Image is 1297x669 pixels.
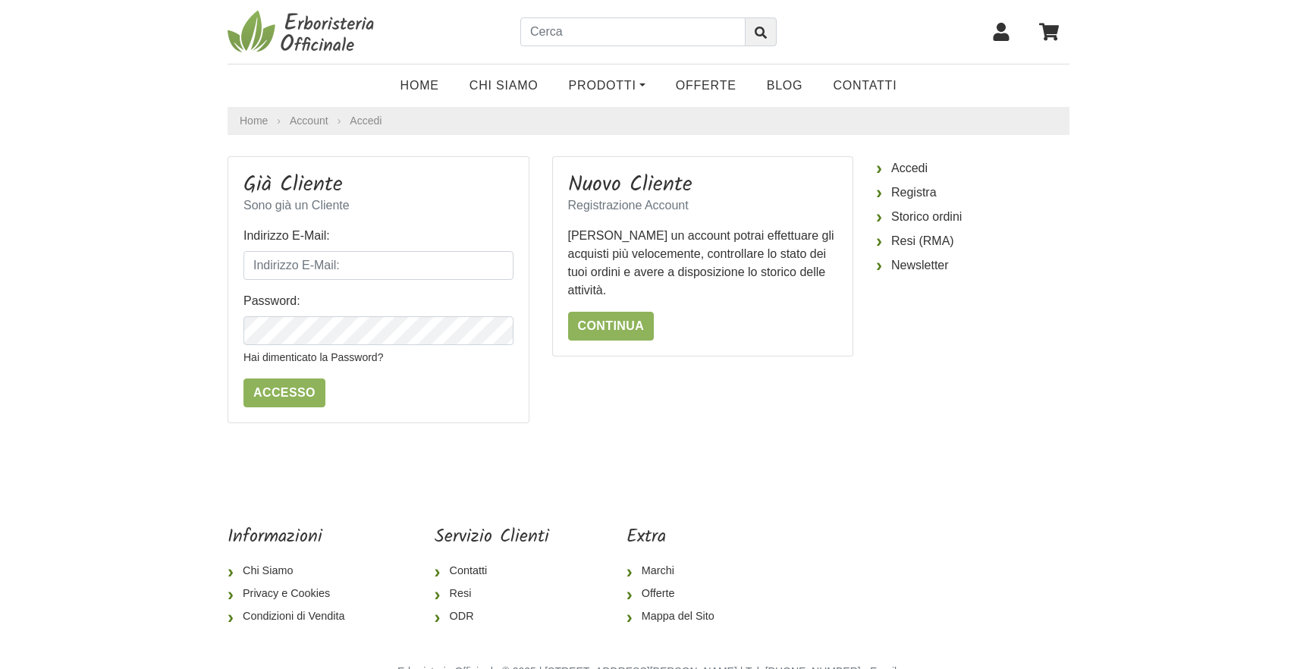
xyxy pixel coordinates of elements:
input: Accesso [243,378,325,407]
a: ODR [435,605,549,628]
img: Erboristeria Officinale [228,9,379,55]
a: OFFERTE [661,71,752,101]
h3: Nuovo Cliente [568,172,838,198]
a: Prodotti [554,71,661,101]
a: Accedi [350,115,382,127]
a: Condizioni di Vendita [228,605,356,628]
a: Resi [435,583,549,605]
h3: Già Cliente [243,172,513,198]
iframe: fb:page Facebook Social Plugin [804,526,1069,579]
h5: Extra [627,526,727,548]
a: Storico ordini [876,205,1069,229]
nav: breadcrumb [228,107,1069,135]
a: Chi Siamo [454,71,554,101]
p: Registrazione Account [568,196,838,215]
a: Accedi [876,156,1069,181]
p: [PERSON_NAME] un account potrai effettuare gli acquisti più velocemente, controllare lo stato dei... [568,227,838,300]
h5: Servizio Clienti [435,526,549,548]
a: Continua [568,312,655,341]
a: Offerte [627,583,727,605]
a: Home [240,113,268,129]
a: Contatti [818,71,912,101]
a: Mappa del Sito [627,605,727,628]
label: Password: [243,292,300,310]
a: Chi Siamo [228,560,356,583]
a: Account [290,113,328,129]
h5: Informazioni [228,526,356,548]
a: Newsletter [876,253,1069,278]
input: Cerca [520,17,746,46]
a: Blog [752,71,818,101]
a: Privacy e Cookies [228,583,356,605]
a: Hai dimenticato la Password? [243,351,383,363]
input: Indirizzo E-Mail: [243,251,513,280]
a: Contatti [435,560,549,583]
p: Sono già un Cliente [243,196,513,215]
a: Registra [876,181,1069,205]
a: Home [385,71,454,101]
a: Resi (RMA) [876,229,1069,253]
label: Indirizzo E-Mail: [243,227,330,245]
a: Marchi [627,560,727,583]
